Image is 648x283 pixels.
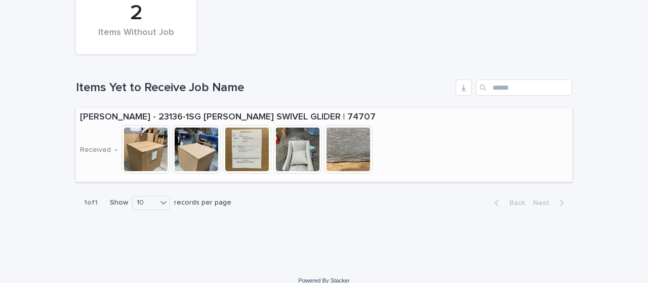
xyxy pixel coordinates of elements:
[476,79,572,96] input: Search
[76,108,572,182] a: [PERSON_NAME] - 23136-1SG [PERSON_NAME] SWIVEL GLIDER | 74707Received•
[533,199,555,207] span: Next
[80,146,111,154] p: Received
[76,190,106,215] p: 1 of 1
[93,1,179,26] div: 2
[133,197,157,208] div: 10
[110,198,128,207] p: Show
[80,112,568,123] p: [PERSON_NAME] - 23136-1SG [PERSON_NAME] SWIVEL GLIDER | 74707
[503,199,525,207] span: Back
[174,198,231,207] p: records per page
[529,198,572,208] button: Next
[76,80,452,95] h1: Items Yet to Receive Job Name
[487,198,529,208] button: Back
[93,27,179,49] div: Items Without Job
[115,146,117,154] p: •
